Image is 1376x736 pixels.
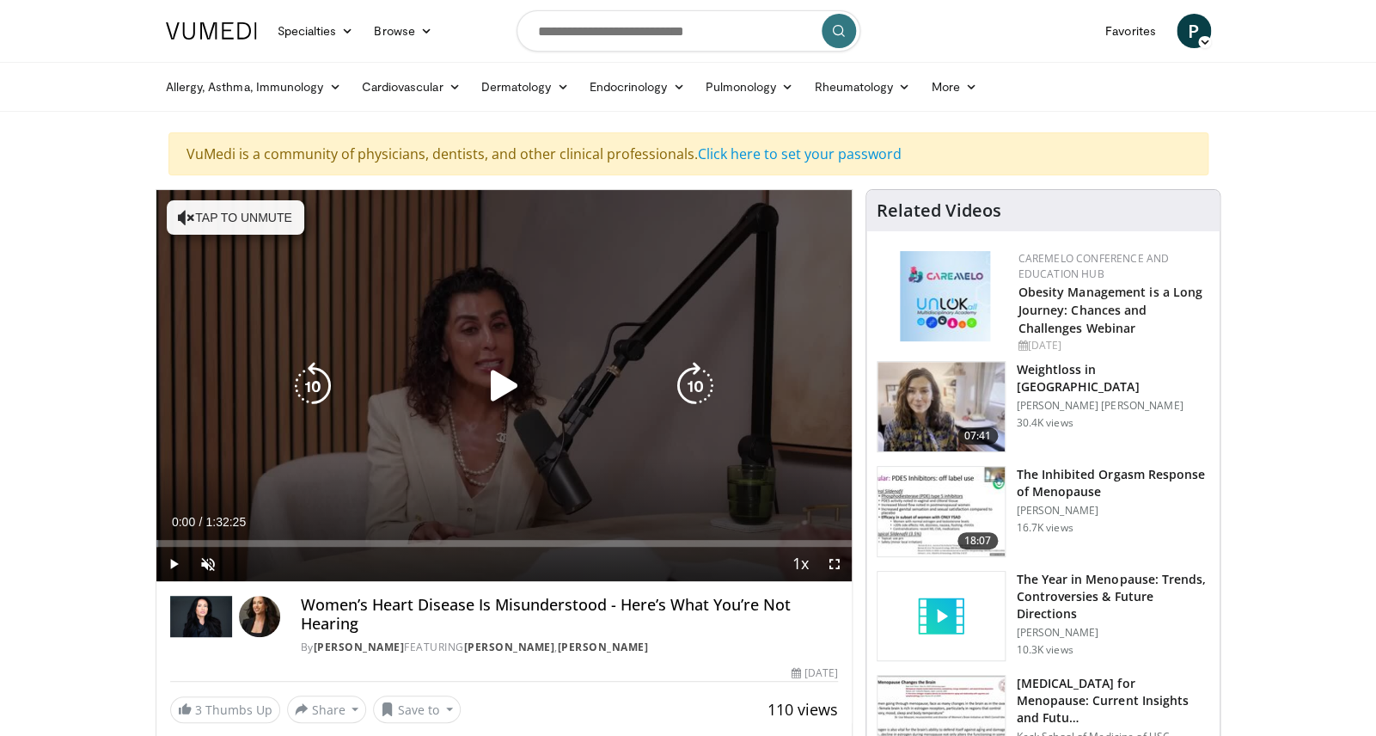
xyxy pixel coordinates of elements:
[314,640,405,654] a: [PERSON_NAME]
[1016,521,1073,535] p: 16.7K views
[878,362,1005,451] img: 9983fed1-7565-45be-8934-aef1103ce6e2.150x105_q85_crop-smart_upscale.jpg
[168,132,1208,175] div: VuMedi is a community of physicians, dentists, and other clinical professionals.
[1016,571,1209,623] h3: The Year in Menopause: Trends, Controversies & Future Directions
[817,547,852,581] button: Fullscreen
[1018,338,1206,353] div: [DATE]
[205,515,246,529] span: 1:32:25
[1016,626,1209,640] p: [PERSON_NAME]
[191,547,225,581] button: Unmute
[167,200,304,235] button: Tap to unmute
[792,665,838,681] div: [DATE]
[517,10,860,52] input: Search topics, interventions
[1018,251,1169,281] a: CaReMeLO Conference and Education Hub
[170,596,232,637] img: Dr. Gabrielle Lyon
[301,596,838,633] h4: Women’s Heart Disease Is Misunderstood - Here’s What You’re Not Hearing
[694,70,804,104] a: Pulmonology
[364,14,443,48] a: Browse
[287,696,367,723] button: Share
[170,696,280,723] a: 3 Thumbs Up
[1016,399,1209,413] p: [PERSON_NAME] [PERSON_NAME]
[877,361,1209,452] a: 07:41 Weightloss in [GEOGRAPHIC_DATA] [PERSON_NAME] [PERSON_NAME] 30.4K views
[957,427,999,445] span: 07:41
[877,200,1000,221] h4: Related Videos
[351,70,470,104] a: Cardiovascular
[373,696,461,723] button: Save to
[877,466,1209,557] a: 18:07 The Inhibited Orgasm Response of Menopause [PERSON_NAME] 16.7K views
[172,515,195,529] span: 0:00
[301,640,838,655] div: By FEATURING ,
[156,190,853,582] video-js: Video Player
[267,14,364,48] a: Specialties
[957,532,999,549] span: 18:07
[878,467,1005,556] img: 283c0f17-5e2d-42ba-a87c-168d447cdba4.150x105_q85_crop-smart_upscale.jpg
[195,702,202,718] span: 3
[464,640,555,654] a: [PERSON_NAME]
[239,596,280,637] img: Avatar
[1016,504,1209,518] p: [PERSON_NAME]
[1016,361,1209,396] h3: Weightloss in [GEOGRAPHIC_DATA]
[1018,284,1202,336] a: Obesity Management is a Long Journey: Chances and Challenges Webinar
[920,70,987,104] a: More
[1016,466,1209,500] h3: The Inhibited Orgasm Response of Menopause
[804,70,920,104] a: Rheumatology
[156,547,191,581] button: Play
[199,515,203,529] span: /
[698,144,902,163] a: Click here to set your password
[900,251,990,341] img: 45df64a9-a6de-482c-8a90-ada250f7980c.png.150x105_q85_autocrop_double_scale_upscale_version-0.2.jpg
[1095,14,1166,48] a: Favorites
[877,571,1209,662] a: The Year in Menopause: Trends, Controversies & Future Directions [PERSON_NAME] 10.3K views
[156,540,853,547] div: Progress Bar
[471,70,579,104] a: Dermatology
[1016,675,1209,727] h3: [MEDICAL_DATA] for Menopause: Current Insights and Futu…
[578,70,694,104] a: Endocrinology
[1177,14,1211,48] a: P
[878,572,1005,661] img: video_placeholder_short.svg
[558,640,649,654] a: [PERSON_NAME]
[1016,643,1073,657] p: 10.3K views
[156,70,352,104] a: Allergy, Asthma, Immunology
[166,22,257,40] img: VuMedi Logo
[768,699,838,720] span: 110 views
[783,547,817,581] button: Playback Rate
[1016,416,1073,430] p: 30.4K views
